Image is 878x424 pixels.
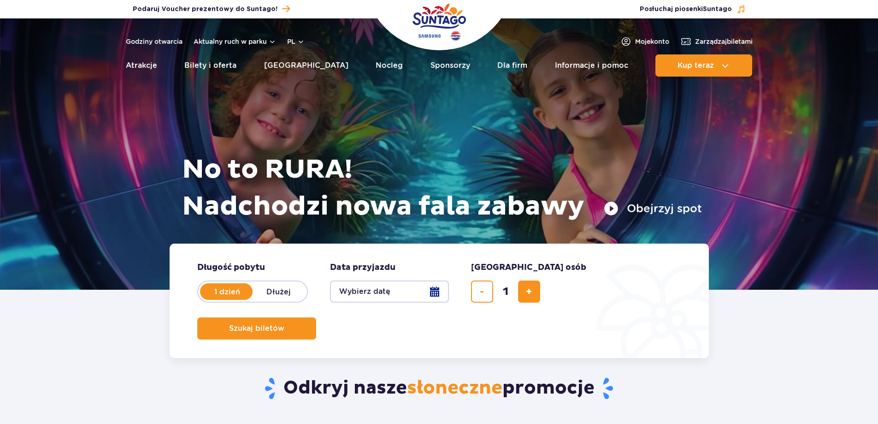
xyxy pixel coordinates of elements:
[678,61,714,70] span: Kup teraz
[655,54,752,77] button: Kup teraz
[471,281,493,303] button: usuń bilet
[430,54,470,77] a: Sponsorzy
[253,282,305,301] label: Dłużej
[407,376,502,400] span: słoneczne
[497,54,527,77] a: Dla firm
[197,317,316,340] button: Szukaj biletów
[604,201,702,216] button: Obejrzyj spot
[287,37,305,46] button: pl
[169,376,709,400] h2: Odkryj nasze promocje
[640,5,732,14] span: Posłuchaj piosenki
[229,324,284,333] span: Szukaj biletów
[635,37,669,46] span: Moje konto
[170,244,709,358] form: Planowanie wizyty w Park of Poland
[182,151,702,225] h1: No to RURA! Nadchodzi nowa fala zabawy
[495,281,517,303] input: liczba biletów
[133,5,277,14] span: Podaruj Voucher prezentowy do Suntago!
[518,281,540,303] button: dodaj bilet
[197,262,265,273] span: Długość pobytu
[126,54,157,77] a: Atrakcje
[695,37,753,46] span: Zarządzaj biletami
[330,281,449,303] button: Wybierz datę
[184,54,236,77] a: Bilety i oferta
[330,262,395,273] span: Data przyjazdu
[703,6,732,12] span: Suntago
[620,36,669,47] a: Mojekonto
[555,54,628,77] a: Informacje i pomoc
[126,37,183,46] a: Godziny otwarcia
[133,3,290,15] a: Podaruj Voucher prezentowy do Suntago!
[471,262,586,273] span: [GEOGRAPHIC_DATA] osób
[264,54,348,77] a: [GEOGRAPHIC_DATA]
[201,282,253,301] label: 1 dzień
[680,36,753,47] a: Zarządzajbiletami
[376,54,403,77] a: Nocleg
[194,38,276,45] button: Aktualny ruch w parku
[640,5,746,14] button: Posłuchaj piosenkiSuntago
